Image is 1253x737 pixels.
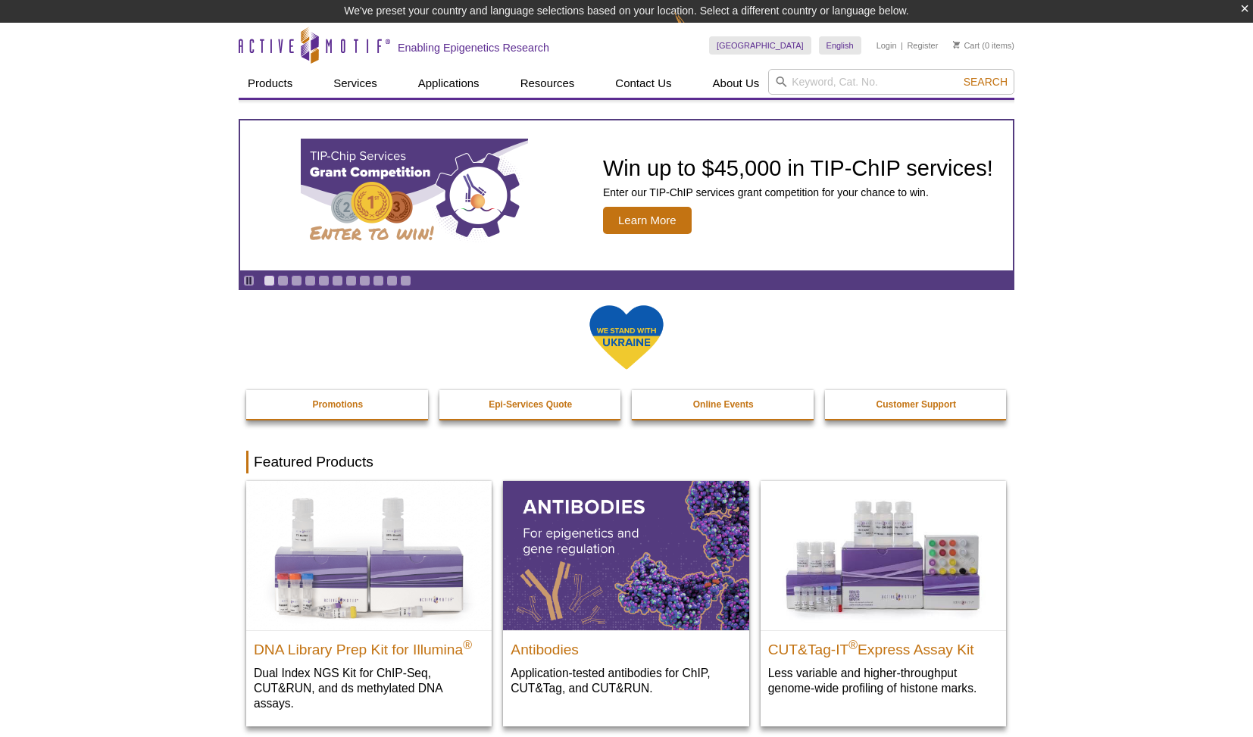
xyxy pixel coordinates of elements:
strong: Epi-Services Quote [489,399,572,410]
span: Learn More [603,207,692,234]
input: Keyword, Cat. No. [768,69,1014,95]
a: Customer Support [825,390,1008,419]
li: (0 items) [953,36,1014,55]
strong: Customer Support [876,399,956,410]
span: Search [964,76,1008,88]
a: Contact Us [606,69,680,98]
a: Go to slide 7 [345,275,357,286]
a: Resources [511,69,584,98]
article: TIP-ChIP Services Grant Competition [240,120,1013,270]
a: Applications [409,69,489,98]
img: Your Cart [953,41,960,48]
img: All Antibodies [503,481,748,629]
a: Go to slide 9 [373,275,384,286]
a: Epi-Services Quote [439,390,623,419]
h2: Win up to $45,000 in TIP-ChIP services! [603,157,993,180]
a: Go to slide 5 [318,275,330,286]
a: DNA Library Prep Kit for Illumina DNA Library Prep Kit for Illumina® Dual Index NGS Kit for ChIP-... [246,481,492,726]
li: | [901,36,903,55]
p: Enter our TIP-ChIP services grant competition for your chance to win. [603,186,993,199]
h2: CUT&Tag-IT Express Assay Kit [768,635,998,657]
a: CUT&Tag-IT® Express Assay Kit CUT&Tag-IT®Express Assay Kit Less variable and higher-throughput ge... [761,481,1006,710]
a: [GEOGRAPHIC_DATA] [709,36,811,55]
a: Go to slide 6 [332,275,343,286]
a: Products [239,69,302,98]
img: We Stand With Ukraine [589,304,664,371]
a: Go to slide 2 [277,275,289,286]
a: Login [876,40,897,51]
h2: Enabling Epigenetics Research [398,41,549,55]
button: Search [959,75,1012,89]
a: Go to slide 1 [264,275,275,286]
a: TIP-ChIP Services Grant Competition Win up to $45,000 in TIP-ChIP services! Enter our TIP-ChIP se... [240,120,1013,270]
strong: Online Events [693,399,754,410]
a: Go to slide 10 [386,275,398,286]
sup: ® [848,638,858,651]
a: About Us [704,69,769,98]
h2: Featured Products [246,451,1007,473]
img: TIP-ChIP Services Grant Competition [301,139,528,252]
strong: Promotions [312,399,363,410]
p: Application-tested antibodies for ChIP, CUT&Tag, and CUT&RUN. [511,665,741,696]
a: Go to slide 4 [305,275,316,286]
a: Register [907,40,938,51]
img: CUT&Tag-IT® Express Assay Kit [761,481,1006,629]
a: Go to slide 3 [291,275,302,286]
a: Cart [953,40,980,51]
p: Dual Index NGS Kit for ChIP-Seq, CUT&RUN, and ds methylated DNA assays. [254,665,484,711]
sup: ® [463,638,472,651]
a: Toggle autoplay [243,275,255,286]
a: Services [324,69,386,98]
a: Promotions [246,390,430,419]
a: English [819,36,861,55]
a: All Antibodies Antibodies Application-tested antibodies for ChIP, CUT&Tag, and CUT&RUN. [503,481,748,710]
a: Online Events [632,390,815,419]
a: Go to slide 8 [359,275,370,286]
h2: DNA Library Prep Kit for Illumina [254,635,484,657]
p: Less variable and higher-throughput genome-wide profiling of histone marks​. [768,665,998,696]
img: DNA Library Prep Kit for Illumina [246,481,492,629]
img: Change Here [674,11,714,47]
h2: Antibodies [511,635,741,657]
a: Go to slide 11 [400,275,411,286]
